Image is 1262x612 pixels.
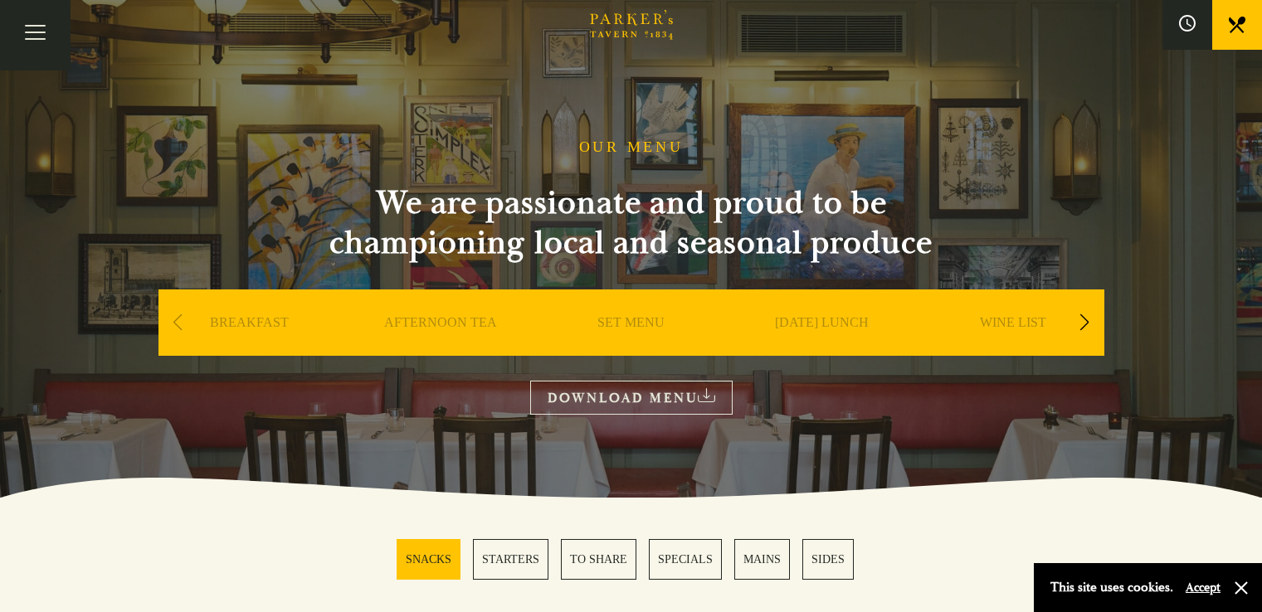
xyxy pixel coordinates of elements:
[802,539,854,580] a: 6 / 6
[980,314,1046,381] a: WINE LIST
[1233,580,1250,596] button: Close and accept
[540,289,723,406] div: 3 / 9
[1186,580,1221,595] button: Accept
[775,314,869,381] a: [DATE] LUNCH
[734,539,790,580] a: 5 / 6
[579,138,684,157] h1: OUR MENU
[349,289,532,406] div: 2 / 9
[1050,576,1173,600] p: This site uses cookies.
[922,289,1104,406] div: 5 / 9
[158,289,341,406] div: 1 / 9
[384,314,497,381] a: AFTERNOON TEA
[649,539,722,580] a: 4 / 6
[1074,304,1096,341] div: Next slide
[210,314,289,381] a: BREAKFAST
[300,183,963,263] h2: We are passionate and proud to be championing local and seasonal produce
[473,539,548,580] a: 2 / 6
[597,314,665,381] a: SET MENU
[530,381,733,415] a: DOWNLOAD MENU
[731,289,914,406] div: 4 / 9
[167,304,189,341] div: Previous slide
[561,539,636,580] a: 3 / 6
[397,539,460,580] a: 1 / 6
